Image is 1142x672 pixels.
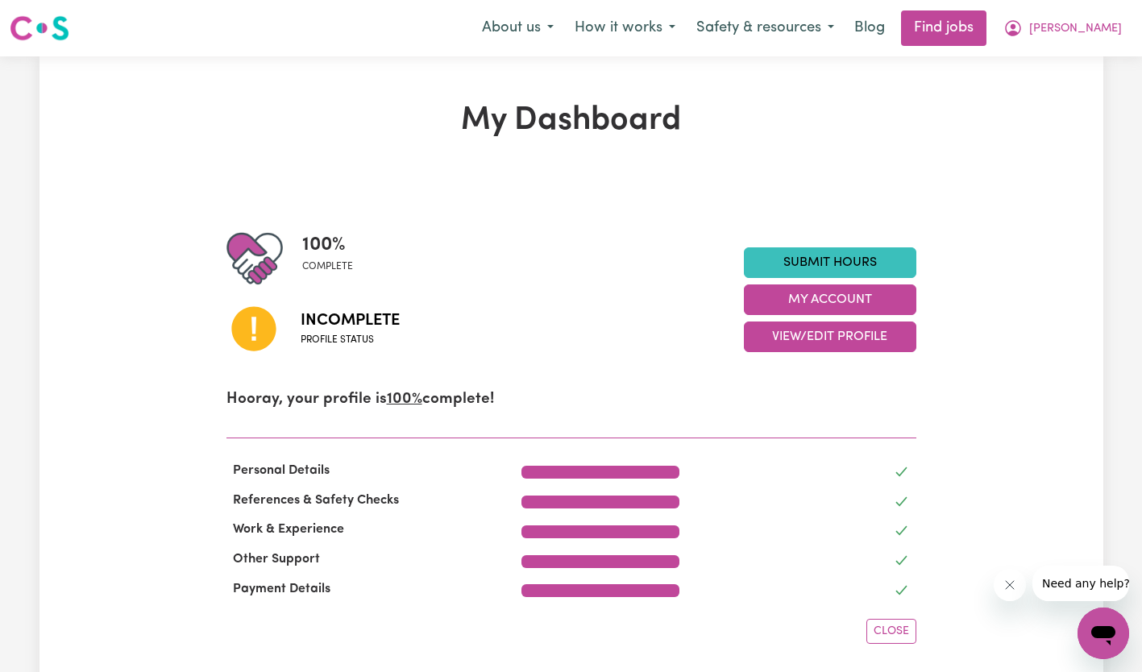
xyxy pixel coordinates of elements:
u: 100% [387,392,422,407]
span: Work & Experience [226,523,351,536]
a: Find jobs [901,10,986,46]
iframe: Close message [994,569,1026,601]
span: Need any help? [10,11,98,24]
iframe: Button to launch messaging window [1078,608,1129,659]
iframe: Message from company [1032,566,1129,601]
button: View/Edit Profile [744,321,916,352]
a: Submit Hours [744,247,916,278]
span: [PERSON_NAME] [1029,20,1122,38]
a: Blog [845,10,895,46]
span: complete [302,259,353,274]
button: My Account [744,284,916,315]
span: 100 % [302,230,353,259]
span: Personal Details [226,464,336,477]
h1: My Dashboard [226,102,916,140]
span: Incomplete [301,309,400,333]
span: References & Safety Checks [226,494,405,507]
button: My Account [993,11,1132,45]
span: Profile status [301,333,400,347]
button: About us [471,11,564,45]
button: Safety & resources [686,11,845,45]
button: How it works [564,11,686,45]
a: Careseekers logo [10,10,69,47]
span: Other Support [226,553,326,566]
button: Close [866,619,916,644]
span: Close [874,625,909,637]
img: Careseekers logo [10,14,69,43]
div: Profile completeness: 100% [302,230,366,287]
span: Payment Details [226,583,337,595]
p: Hooray, your profile is complete! [226,388,916,412]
